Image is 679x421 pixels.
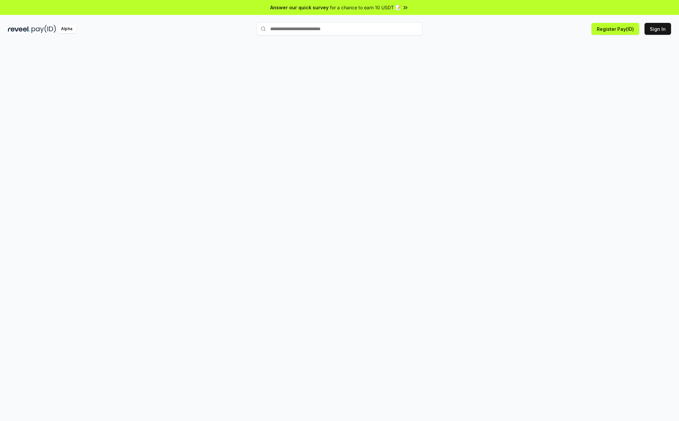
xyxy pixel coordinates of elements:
button: Sign In [645,23,671,35]
span: Answer our quick survey [270,4,329,11]
img: reveel_dark [8,25,30,33]
img: pay_id [31,25,56,33]
div: Alpha [57,25,76,33]
span: for a chance to earn 10 USDT 📝 [330,4,401,11]
button: Register Pay(ID) [591,23,639,35]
